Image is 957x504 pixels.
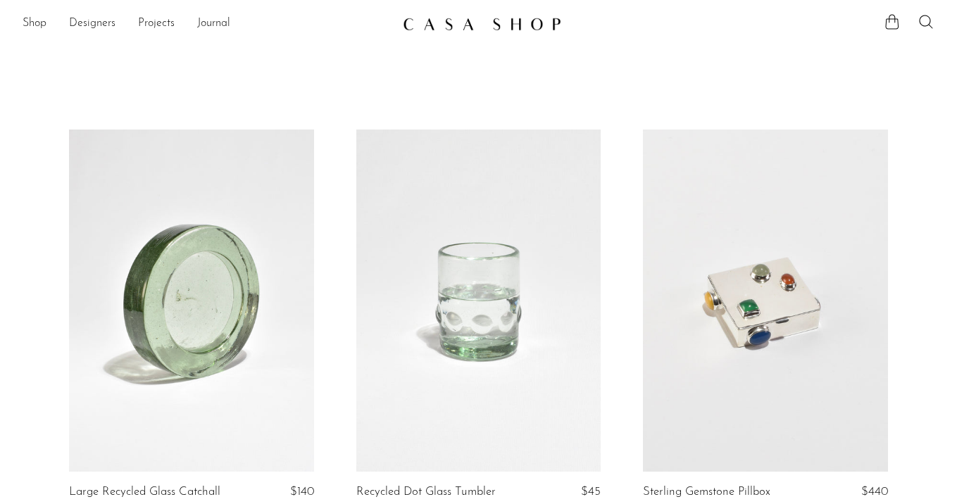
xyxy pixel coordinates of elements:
[69,15,115,33] a: Designers
[197,15,230,33] a: Journal
[643,486,770,498] a: Sterling Gemstone Pillbox
[356,486,496,498] a: Recycled Dot Glass Tumbler
[69,486,220,498] a: Large Recycled Glass Catchall
[23,15,46,33] a: Shop
[138,15,175,33] a: Projects
[290,486,314,498] span: $140
[23,12,392,36] ul: NEW HEADER MENU
[861,486,888,498] span: $440
[581,486,601,498] span: $45
[23,12,392,36] nav: Desktop navigation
